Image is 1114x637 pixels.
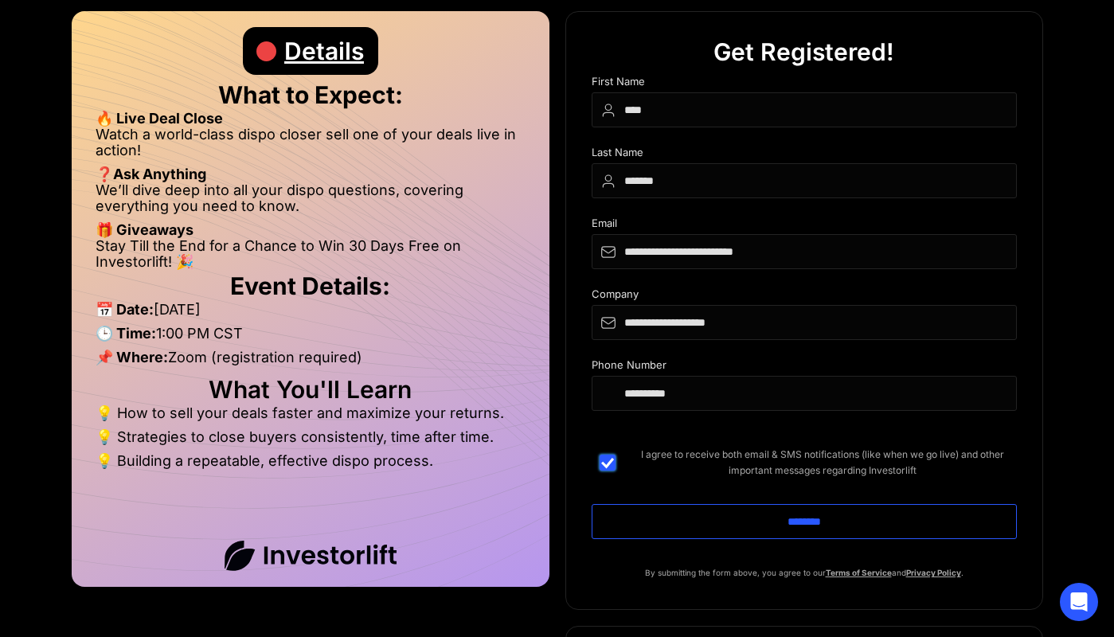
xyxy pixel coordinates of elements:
[713,28,894,76] div: Get Registered!
[592,288,1017,305] div: Company
[592,147,1017,163] div: Last Name
[1060,583,1098,621] div: Open Intercom Messenger
[96,301,154,318] strong: 📅 Date:
[826,568,892,577] a: Terms of Service
[96,110,223,127] strong: 🔥 Live Deal Close
[284,27,364,75] div: Details
[592,76,1017,565] form: DIspo Day Main Form
[906,568,961,577] a: Privacy Policy
[218,80,403,109] strong: What to Expect:
[96,127,526,166] li: Watch a world-class dispo closer sell one of your deals live in action!
[96,350,526,373] li: Zoom (registration required)
[96,429,526,453] li: 💡 Strategies to close buyers consistently, time after time.
[592,217,1017,234] div: Email
[592,359,1017,376] div: Phone Number
[96,325,156,342] strong: 🕒 Time:
[96,302,526,326] li: [DATE]
[96,326,526,350] li: 1:00 PM CST
[592,76,1017,92] div: First Name
[96,182,526,222] li: We’ll dive deep into all your dispo questions, covering everything you need to know.
[96,405,526,429] li: 💡 How to sell your deals faster and maximize your returns.
[592,565,1017,580] p: By submitting the form above, you agree to our and .
[230,272,390,300] strong: Event Details:
[96,221,193,238] strong: 🎁 Giveaways
[96,238,526,270] li: Stay Till the End for a Chance to Win 30 Days Free on Investorlift! 🎉
[96,349,168,365] strong: 📌 Where:
[96,381,526,397] h2: What You'll Learn
[96,166,206,182] strong: ❓Ask Anything
[628,447,1017,479] span: I agree to receive both email & SMS notifications (like when we go live) and other important mess...
[96,453,526,469] li: 💡 Building a repeatable, effective dispo process.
